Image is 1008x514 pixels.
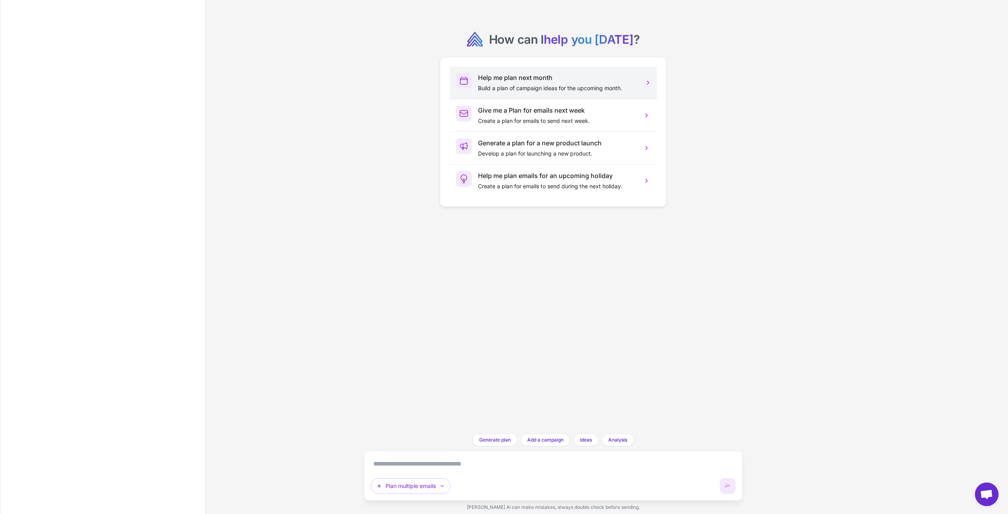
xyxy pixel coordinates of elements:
span: Generate plan [479,436,511,443]
span: help you [DATE] [544,32,634,46]
h3: Help me plan next month [478,73,636,82]
button: Generate plan [472,434,517,446]
h2: How can I ? [489,32,640,47]
div: Open chat [975,482,999,506]
span: Add a campaign [527,436,563,443]
span: Analysis [608,436,627,443]
button: Analysis [602,434,634,446]
h3: Generate a plan for a new product launch [478,138,636,148]
p: Create a plan for emails to send during the next holiday. [478,182,636,191]
p: Develop a plan for launching a new product. [478,149,636,158]
button: Ideas [573,434,598,446]
button: Plan multiple emails [371,478,450,494]
span: Ideas [580,436,592,443]
h3: Give me a Plan for emails next week [478,106,636,115]
p: Create a plan for emails to send next week. [478,117,636,125]
button: Add a campaign [521,434,570,446]
div: [PERSON_NAME] AI can make mistakes, always double check before sending. [364,501,742,514]
h3: Help me plan emails for an upcoming holiday [478,171,636,180]
p: Build a plan of campaign ideas for the upcoming month. [478,84,636,93]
